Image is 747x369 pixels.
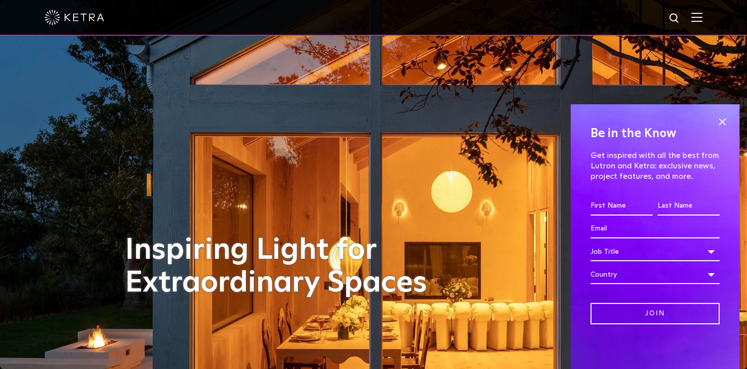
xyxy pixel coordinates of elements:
[591,303,720,324] input: Join
[591,150,720,181] p: Get inspired with all the best from Lutron and Ketra: exclusive news, project features, and more.
[691,12,702,22] img: Hamburger%20Nav.svg
[658,197,720,216] input: Last Name
[45,10,104,25] img: ketra-logo-2019-white
[591,242,720,261] div: Job Title
[591,124,720,143] h4: Be in the Know
[591,220,720,238] input: Email
[591,265,720,284] div: Country
[669,12,681,25] img: search icon
[125,234,448,299] h1: Inspiring Light for Extraordinary Spaces
[591,197,653,216] input: First Name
